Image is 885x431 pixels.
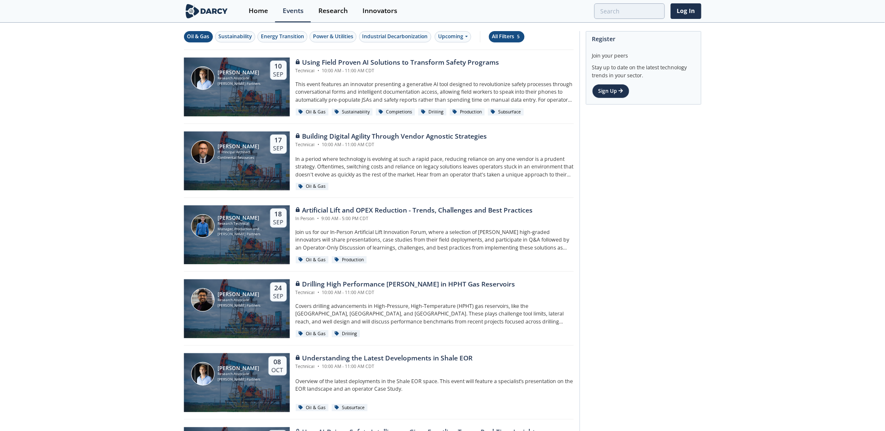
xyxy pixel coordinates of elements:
div: Oil & Gas [187,33,210,40]
div: Continental Resources [218,155,259,160]
div: Home [249,8,268,14]
span: • [316,363,321,369]
a: Juan Mayol [PERSON_NAME] Research Associate [PERSON_NAME] Partners 10 Sep Using Field Proven AI S... [184,58,574,116]
div: Subsurface [488,108,524,116]
div: [PERSON_NAME] [218,70,260,76]
div: Sep [273,292,284,300]
div: [PERSON_NAME] Partners [218,81,260,87]
button: Power & Utilities [310,31,357,42]
p: Join us for our In-Person Artificial Lift Innovation Forum, where a selection of [PERSON_NAME] hi... [296,229,574,252]
div: Sustainability [332,108,373,116]
div: All Filters [492,33,521,40]
div: Understanding the Latest Developments in Shale EOR [296,353,473,363]
span: • [316,215,320,221]
div: Join your peers [592,46,695,60]
div: Oil & Gas [296,330,329,338]
div: Oil & Gas [296,108,329,116]
div: Building Digital Agility Through Vendor Agnostic Strategies [296,131,487,142]
div: Technical 10:00 AM - 11:00 AM CDT [296,363,473,370]
div: Power & Utilities [313,33,353,40]
div: [PERSON_NAME] [218,144,259,150]
div: Sep [273,145,284,152]
div: [PERSON_NAME] Partners [218,231,263,237]
div: Technical 10:00 AM - 11:00 AM CDT [296,68,499,74]
p: Covers drilling advancements in High-Pressure, High-Temperature (HPHT) gas reservoirs, like the [... [296,302,574,326]
p: This event features an innovator presenting a generative AI tool designed to revolutionize safety... [296,81,574,104]
div: Upcoming [435,31,471,42]
div: Sep [273,71,284,78]
img: logo-wide.svg [184,4,230,18]
div: 18 [273,210,284,218]
div: Artificial Lift and OPEX Reduction - Trends, Challenges and Best Practices [296,205,533,215]
div: Drilling [332,330,360,338]
div: [PERSON_NAME] [218,215,263,221]
div: [PERSON_NAME] [218,365,260,371]
img: Nick Robbins [191,214,215,238]
div: Research Associate [218,76,260,81]
a: Brian Morris [PERSON_NAME] IT Principal Architect Continental Resources 17 Sep Building Digital A... [184,131,574,190]
div: Research Associate [218,371,260,377]
div: Research Associate [218,297,260,303]
img: Juan Mayol [191,362,215,386]
button: All Filters 5 [489,31,525,42]
div: Industrial Decarbonization [362,33,428,40]
div: Production [450,108,485,116]
img: Arsalan Ansari [191,288,215,312]
div: Technical 10:00 AM - 11:00 AM CDT [296,289,515,296]
div: IT Principal Architect [218,150,259,155]
div: Register [592,32,695,46]
button: Sustainability [215,31,255,42]
span: • [316,68,321,74]
p: In a period where technology is evolving at such a rapid pace, reducing reliance on any one vendo... [296,155,574,179]
div: Production [332,256,367,264]
a: Nick Robbins [PERSON_NAME] Research Technical Manager, Production and Sustainability [PERSON_NAME... [184,205,574,264]
div: 10 [273,62,284,71]
span: 5 [516,34,521,39]
div: Using Field Proven AI Solutions to Transform Safety Programs [296,58,499,68]
div: Research [318,8,348,14]
div: Technical 10:00 AM - 11:00 AM CDT [296,142,487,148]
div: Completions [376,108,415,116]
a: Sign Up [592,84,630,98]
button: Energy Transition [257,31,307,42]
span: • [316,289,321,295]
div: Drilling [418,108,447,116]
div: 24 [273,284,284,292]
div: Stay up to date on the latest technology trends in your sector. [592,60,695,79]
div: Sep [273,218,284,226]
div: Oil & Gas [296,183,329,190]
div: Oil & Gas [296,404,329,412]
button: Oil & Gas [184,31,213,42]
a: Arsalan Ansari [PERSON_NAME] Research Associate [PERSON_NAME] Partners 24 Sep Drilling High Perfo... [184,279,574,338]
a: Juan Mayol [PERSON_NAME] Research Associate [PERSON_NAME] Partners 08 Oct Understanding the Lates... [184,353,574,412]
div: In Person 9:00 AM - 5:00 PM CDT [296,215,533,222]
div: Research Technical Manager, Production and Sustainability [218,221,263,231]
div: [PERSON_NAME] Partners [218,377,260,382]
div: Oil & Gas [296,256,329,264]
div: 08 [272,358,284,366]
button: Industrial Decarbonization [359,31,431,42]
span: • [316,142,321,147]
div: Subsurface [332,404,368,412]
div: [PERSON_NAME] [218,292,260,297]
input: Advanced Search [594,3,665,19]
p: Overview of the latest deployments in the Shale EOR space. This event will feature a specialist’s... [296,378,574,393]
div: 17 [273,136,284,145]
div: Energy Transition [261,33,304,40]
div: Events [283,8,304,14]
img: Juan Mayol [191,66,215,90]
div: Oct [272,366,284,374]
img: Brian Morris [191,140,215,164]
div: [PERSON_NAME] Partners [218,303,260,308]
a: Log In [671,3,701,19]
div: Sustainability [218,33,252,40]
div: Innovators [362,8,397,14]
div: Drilling High Performance [PERSON_NAME] in HPHT Gas Reservoirs [296,279,515,289]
